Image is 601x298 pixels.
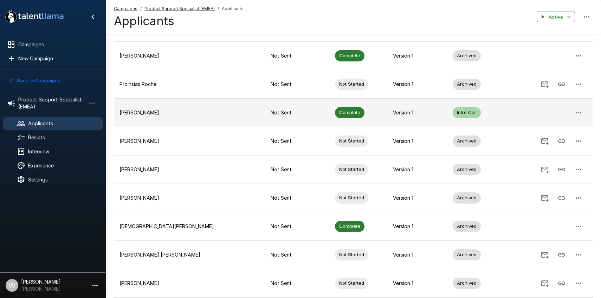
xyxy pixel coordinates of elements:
[453,280,481,286] span: Archived
[335,251,368,258] span: Not Started
[335,194,368,201] span: Not Started
[393,109,441,116] p: Version 1
[119,138,259,145] p: [PERSON_NAME]
[536,194,553,200] span: Send Invitation
[393,251,441,258] p: Version 1
[393,52,441,59] p: Version 1
[393,166,441,173] p: Version 1
[453,223,481,230] span: Archived
[271,52,323,59] p: Not Sent
[553,81,570,87] span: Copy Interview Link
[537,12,575,22] button: Active
[335,81,368,87] span: Not Started
[140,5,142,12] span: /
[393,223,441,230] p: Version 1
[271,223,323,230] p: Not Sent
[453,109,481,116] span: Intro Call
[335,280,368,286] span: Not Started
[453,251,481,258] span: Archived
[553,194,570,200] span: Copy Interview Link
[335,52,364,59] span: Complete
[271,81,323,88] p: Not Sent
[119,280,259,287] p: [PERSON_NAME]
[453,81,481,87] span: Archived
[271,138,323,145] p: Not Sent
[453,166,481,173] span: Archived
[119,251,259,258] p: [PERSON_NAME] [PERSON_NAME]
[553,138,570,144] span: Copy Interview Link
[335,109,364,116] span: Complete
[536,280,553,286] span: Send Invitation
[393,81,441,88] p: Version 1
[271,109,323,116] p: Not Sent
[335,138,368,144] span: Not Started
[271,166,323,173] p: Not Sent
[144,6,215,11] u: Product Support Specialist (EMEA)
[119,166,259,173] p: [PERSON_NAME]
[271,251,323,258] p: Not Sent
[536,81,553,87] span: Send Invitation
[453,194,481,201] span: Archived
[536,166,553,172] span: Send Invitation
[119,109,259,116] p: [PERSON_NAME]
[553,280,570,286] span: Copy Interview Link
[453,52,481,59] span: Archived
[119,81,259,88] p: Proinsias Roche
[114,6,137,11] u: Campaigns
[119,52,259,59] p: [PERSON_NAME]
[393,138,441,145] p: Version 1
[114,14,244,28] h4: Applicants
[553,166,570,172] span: Copy Interview Link
[222,5,244,12] span: Applicants
[335,223,364,230] span: Complete
[218,5,219,12] span: /
[536,138,553,144] span: Send Invitation
[553,251,570,257] span: Copy Interview Link
[271,194,323,201] p: Not Sent
[393,194,441,201] p: Version 1
[271,280,323,287] p: Not Sent
[536,251,553,257] span: Send Invitation
[119,223,259,230] p: [DEMOGRAPHIC_DATA][PERSON_NAME]
[335,166,368,173] span: Not Started
[119,194,259,201] p: [PERSON_NAME]
[453,138,481,144] span: Archived
[393,280,441,287] p: Version 1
